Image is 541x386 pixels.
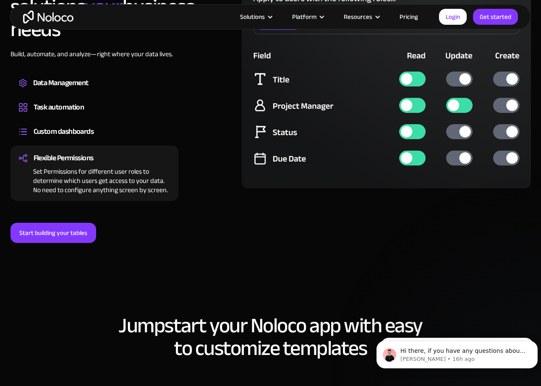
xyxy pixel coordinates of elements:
div: Set Permissions for different user roles to determine which users get access to your data. No nee... [19,164,170,195]
div: Resources [344,11,372,22]
div: Task automation [34,101,84,114]
div: Data Management [33,77,89,89]
div: Solutions [230,11,282,22]
div: Platform [292,11,316,22]
div: Flexible Permissions [34,152,94,164]
div: Building powerful apps starts with your data. A no-code database that feels like a spreadsheet [19,89,170,92]
a: Get started [473,9,518,25]
a: Pricing [389,11,429,22]
h2: Jumpstart your Noloco app with easy to customize templates [10,314,531,360]
div: Custom dashboards [34,125,94,138]
div: Platform [282,11,333,22]
div: Build dashboards and reports that update in real time, giving everyone a clear view of key data a... [19,138,170,141]
div: Build, automate, and analyze—right where your data lives. [10,49,178,72]
div: Solutions [240,11,265,22]
div: Resources [333,11,389,22]
a: home [23,10,73,23]
a: Login [439,9,467,25]
div: Set up workflows that run automatically whenever there are changes in your Tables. [19,114,170,116]
a: Start building your tables [10,223,96,243]
iframe: Intercom notifications message [373,323,541,382]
